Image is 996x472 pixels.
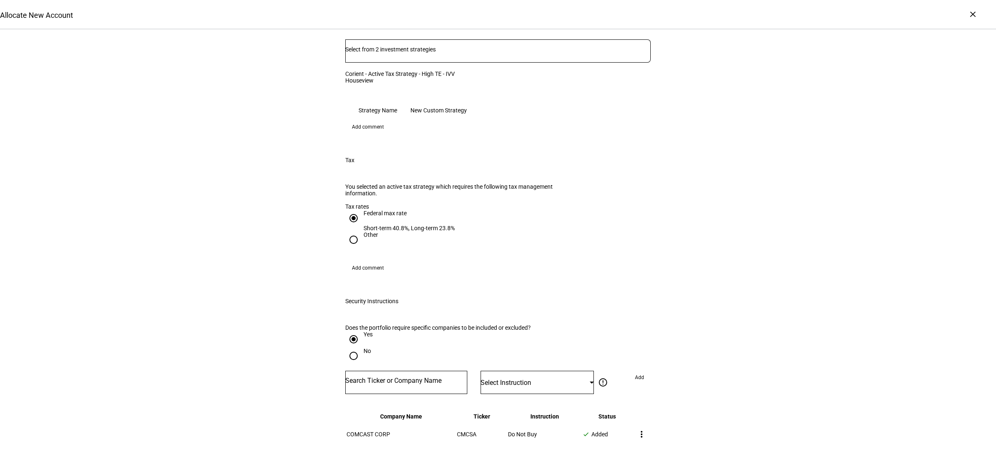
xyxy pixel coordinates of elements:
[508,421,581,448] td: Do Not Buy
[598,413,616,420] span: Status
[364,225,455,231] div: Short-term 40.8%, Long-term 23.8%
[364,348,371,354] div: No
[966,7,979,21] div: ×
[359,107,397,114] div: Strategy Name
[345,203,651,210] div: Tax rates
[345,71,651,77] div: Corient - Active Tax Strategy - High TE - IVV
[352,120,384,134] span: Add comment
[347,431,390,438] span: COMCAST CORP
[481,379,531,387] span: Select Instruction
[345,377,467,384] input: Number
[457,431,476,438] span: CMCSA
[364,210,455,217] div: Federal max rate
[352,261,384,275] span: Add comment
[345,183,559,197] div: You selected an active tax strategy which requires the following tax management information.
[380,413,422,420] span: Company Name
[345,157,354,163] div: Tax
[345,298,398,304] div: Security Instructions
[598,377,608,387] mat-icon: error_outline
[345,46,651,53] input: Number
[345,120,391,134] button: Add comment
[583,431,632,438] div: Added
[345,261,391,275] button: Add comment
[345,324,559,331] div: Does the portfolio require specific companies to be included or excluded?
[364,331,373,338] div: Yes
[583,431,589,438] mat-icon: done
[474,413,490,420] span: Ticker
[410,107,467,114] div: New Custom Strategy
[530,413,559,420] span: Instruction
[637,429,647,439] mat-icon: more_vert
[364,231,378,238] div: Other
[345,77,651,84] div: Houseview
